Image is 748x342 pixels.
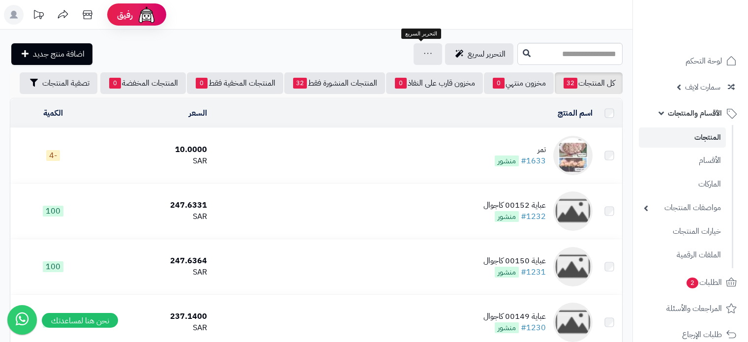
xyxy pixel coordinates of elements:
a: التحرير لسريع [445,43,513,65]
img: logo-2.png [681,28,739,48]
a: لوحة التحكم [639,49,742,73]
a: المراجعات والأسئلة [639,297,742,320]
a: المنتجات المخفية فقط0 [187,72,283,94]
span: منشور [495,155,519,166]
a: المنتجات المخفضة0 [100,72,186,94]
span: سمارت لايف [685,80,720,94]
span: طلبات الإرجاع [682,328,722,342]
span: الأقسام والمنتجات [668,106,722,120]
span: المراجعات والأسئلة [666,302,722,315]
a: اضافة منتج جديد [11,43,92,65]
div: 247.6364 [100,255,208,267]
span: 100 [43,261,63,272]
span: تصفية المنتجات [42,77,90,89]
div: SAR [100,211,208,222]
span: 2 [687,278,698,288]
span: 32 [564,78,577,89]
a: #1231 [521,266,546,278]
span: 0 [196,78,208,89]
div: 10.0000 [100,144,208,155]
a: مخزون منتهي0 [484,72,554,94]
img: عباية 00150 كاجوال [553,247,593,286]
span: 0 [493,78,505,89]
a: اسم المنتج [558,107,593,119]
a: كل المنتجات32 [555,72,623,94]
img: عباية 00149 كاجوال [553,303,593,342]
a: الطلبات2 [639,271,742,294]
a: #1230 [521,322,546,334]
span: رفيق [117,9,133,21]
div: عباية 00149 كاجوال [483,311,546,322]
span: منشور [495,322,519,333]
span: 32 [293,78,307,89]
div: عباية 00150 كاجوال [483,255,546,267]
span: لوحة التحكم [686,54,722,68]
span: التحرير لسريع [468,48,506,60]
a: الماركات [639,174,726,195]
span: منشور [495,267,519,278]
div: SAR [100,322,208,334]
div: 247.6331 [100,200,208,211]
a: الملفات الرقمية [639,245,726,266]
a: مخزون قارب على النفاذ0 [386,72,483,94]
div: 237.1400 [100,311,208,322]
span: اضافة منتج جديد [33,48,85,60]
div: التحرير السريع [401,29,441,39]
button: تصفية المنتجات [20,72,97,94]
img: تمر [553,136,593,175]
a: تحديثات المنصة [26,5,51,27]
span: 0 [109,78,121,89]
img: ai-face.png [137,5,156,25]
a: مواصفات المنتجات [639,197,726,218]
a: الأقسام [639,150,726,171]
a: السعر [189,107,207,119]
a: المنتجات [639,127,726,148]
a: خيارات المنتجات [639,221,726,242]
div: SAR [100,155,208,167]
a: المنتجات المنشورة فقط32 [284,72,385,94]
a: #1633 [521,155,546,167]
span: الطلبات [686,276,722,289]
span: منشور [495,211,519,222]
a: #1232 [521,211,546,222]
span: 100 [43,206,63,217]
div: تمر [495,144,546,155]
span: -4 [46,150,60,161]
img: عباية 00152 كاجوال [553,191,593,231]
span: 0 [395,78,407,89]
div: عباية 00152 كاجوال [483,200,546,211]
a: الكمية [43,107,63,119]
div: SAR [100,267,208,278]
